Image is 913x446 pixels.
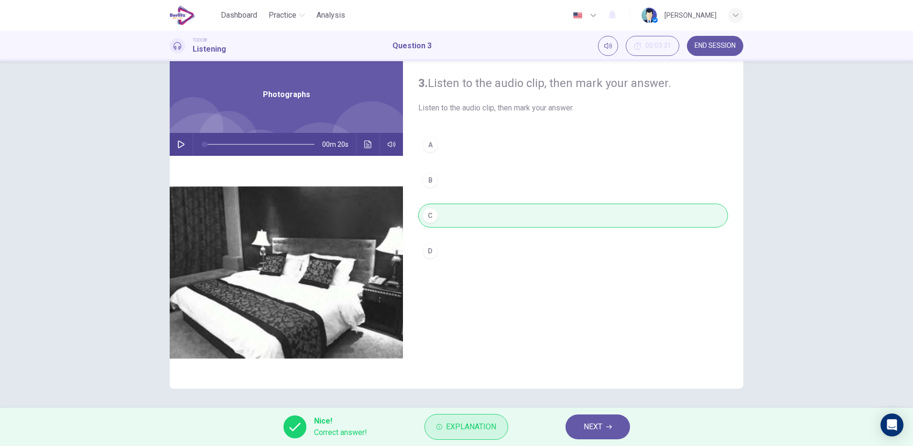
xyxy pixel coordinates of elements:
span: Practice [269,10,296,21]
div: Hide [626,36,679,56]
img: Profile picture [641,8,657,23]
span: 00:03:31 [645,42,671,50]
span: TOEIC® [193,37,207,44]
a: EduSynch logo [170,6,217,25]
span: Correct answer! [314,427,367,438]
img: en [572,12,584,19]
span: Photographs [263,89,310,100]
button: Click to see the audio transcription [360,133,376,156]
strong: 3. [418,76,428,90]
img: EduSynch logo [170,6,195,25]
span: NEXT [584,420,602,434]
h1: Listening [193,44,226,55]
button: Practice [265,7,309,24]
button: NEXT [565,414,630,439]
span: Explanation [446,420,496,434]
button: 00:03:31 [626,36,679,56]
img: Photographs [170,156,403,389]
span: Dashboard [221,10,257,21]
h1: Question 3 [392,40,432,52]
button: Dashboard [217,7,261,24]
span: END SESSION [695,42,736,50]
button: END SESSION [687,36,743,56]
button: Analysis [313,7,349,24]
h4: Listen to the audio clip, then mark your answer. [418,76,728,91]
span: 00m 20s [322,133,356,156]
div: Open Intercom Messenger [880,413,903,436]
button: Explanation [424,414,508,440]
span: Analysis [316,10,345,21]
span: Listen to the audio clip, then mark your answer. [418,102,728,114]
span: Nice! [314,415,367,427]
div: Mute [598,36,618,56]
div: [PERSON_NAME] [664,10,717,21]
